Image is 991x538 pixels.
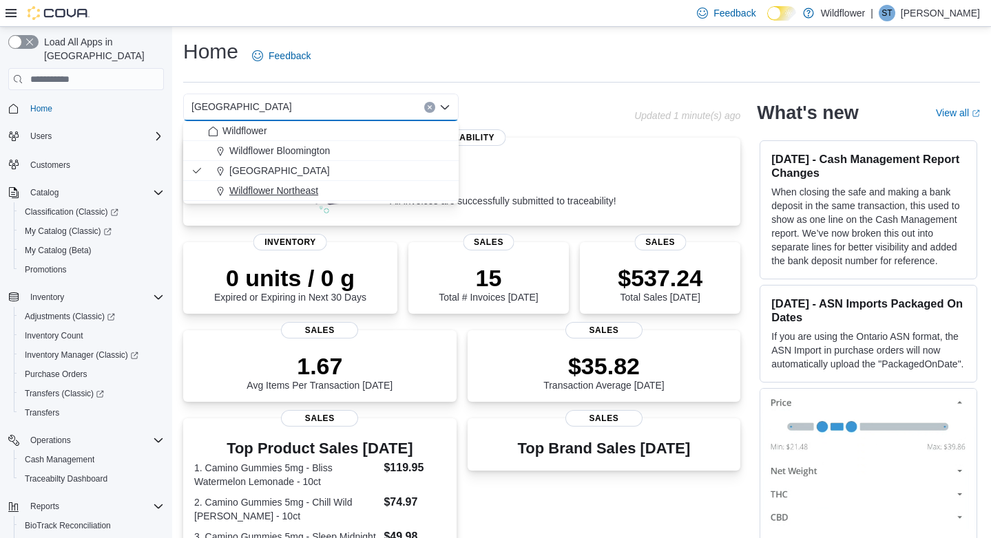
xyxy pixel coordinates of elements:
[19,385,164,402] span: Transfers (Classic)
[771,152,966,180] h3: [DATE] - Cash Management Report Changes
[25,349,138,361] span: Inventory Manager (Classic)
[439,264,538,303] div: Total # Invoices [DATE]
[3,431,169,450] button: Operations
[19,347,144,363] a: Inventory Manager (Classic)
[14,222,169,241] a: My Catalog (Classic)
[194,440,446,457] h3: Top Product Sales [DATE]
[269,49,311,63] span: Feedback
[972,109,980,118] svg: External link
[384,494,445,510] dd: $74.97
[439,102,450,113] button: Close list of options
[30,187,59,198] span: Catalog
[25,330,83,341] span: Inventory Count
[19,451,164,468] span: Cash Management
[19,517,164,534] span: BioTrack Reconciliation
[247,42,316,69] a: Feedback
[821,5,866,21] p: Wildflower
[229,144,330,158] span: Wildflower Bloomington
[618,264,702,303] div: Total Sales [DATE]
[25,289,164,305] span: Inventory
[183,141,459,161] button: Wildflower Bloomington
[771,297,966,324] h3: [DATE] - ASN Imports Packaged On Dates
[19,366,164,383] span: Purchase Orders
[19,347,164,363] span: Inventory Manager (Classic)
[25,206,118,217] span: Classification (Classic)
[19,242,97,259] a: My Catalog (Beta)
[565,410,643,427] span: Sales
[390,168,616,195] p: 0
[901,5,980,21] p: [PERSON_NAME]
[14,450,169,469] button: Cash Management
[757,102,858,124] h2: What's new
[14,384,169,403] a: Transfers (Classic)
[463,234,514,250] span: Sales
[19,223,164,239] span: My Catalog (Classic)
[183,38,238,65] h1: Home
[618,264,702,292] p: $537.24
[14,365,169,384] button: Purchase Orders
[771,330,966,371] p: If you are using the Ontario ASN format, the ASN Import in purchase orders will now automatically...
[439,264,538,292] p: 15
[183,161,459,181] button: [GEOGRAPHIC_DATA]
[281,322,358,338] span: Sales
[14,516,169,535] button: BioTrack Reconciliation
[183,181,459,201] button: Wildflower Northeast
[14,202,169,222] a: Classification (Classic)
[19,405,164,421] span: Transfers
[19,451,100,468] a: Cash Management
[19,308,164,325] span: Adjustments (Classic)
[25,369,87,380] span: Purchase Orders
[19,261,164,278] span: Promotions
[194,461,378,488] dt: 1. Camino Gummies 5mg - Bliss Watermelon Lemonade - 10ct
[19,204,164,220] span: Classification (Classic)
[19,471,164,487] span: Traceabilty Dashboard
[14,260,169,279] button: Promotions
[30,435,71,446] span: Operations
[19,385,109,402] a: Transfers (Classic)
[19,204,124,220] a: Classification (Classic)
[19,327,89,344] a: Inventory Count
[19,223,117,239] a: My Catalog (Classic)
[183,121,459,201] div: Choose from the following options
[3,127,169,146] button: Users
[882,5,892,21] span: ST
[3,288,169,307] button: Inventory
[19,405,65,421] a: Transfers
[25,184,64,201] button: Catalog
[229,184,318,197] span: Wildflower Northeast
[281,410,358,427] span: Sales
[25,157,76,173] a: Customers
[25,264,67,275] span: Promotions
[30,103,52,114] span: Home
[25,184,164,201] span: Catalog
[634,234,686,250] span: Sales
[229,164,330,177] span: [GEOGRAPHIC_DATA]
[25,473,107,484] span: Traceabilty Dashboard
[247,352,393,380] p: 1.67
[418,129,505,146] span: Traceability
[214,264,366,292] p: 0 units / 0 g
[14,326,169,345] button: Inventory Count
[543,352,665,380] p: $35.82
[191,98,292,115] span: [GEOGRAPHIC_DATA]
[14,307,169,326] a: Adjustments (Classic)
[14,469,169,488] button: Traceabilty Dashboard
[879,5,895,21] div: Sarah Tahir
[14,345,169,365] a: Inventory Manager (Classic)
[3,497,169,516] button: Reports
[634,110,740,121] p: Updated 1 minute(s) ago
[25,155,164,173] span: Customers
[19,327,164,344] span: Inventory Count
[19,242,164,259] span: My Catalog (Beta)
[771,185,966,268] p: When closing the safe and making a bank deposit in the same transaction, this used to show as one...
[39,35,164,63] span: Load All Apps in [GEOGRAPHIC_DATA]
[25,498,164,515] span: Reports
[565,322,643,338] span: Sales
[384,460,445,476] dd: $119.95
[222,124,267,138] span: Wildflower
[28,6,90,20] img: Cova
[543,352,665,391] div: Transaction Average [DATE]
[30,160,70,171] span: Customers
[19,261,72,278] a: Promotions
